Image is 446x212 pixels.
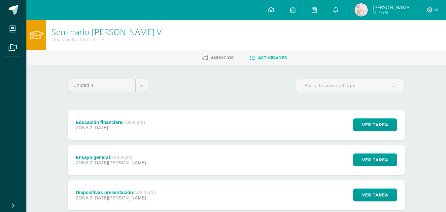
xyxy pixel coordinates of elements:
span: ZONA 2 [76,195,92,200]
h1: Seminario Bach V [51,27,162,36]
span: [DATE][PERSON_NAME] [93,195,146,200]
span: Unidad 4 [73,79,130,92]
a: Actividades [250,53,287,63]
span: ZONA 2 [76,125,92,130]
a: Unidad 4 [68,79,148,92]
span: Anuncios [211,55,234,60]
button: Ver tarea [353,118,397,131]
button: Ver tarea [353,189,397,201]
strong: (100.0 pts) [110,155,133,160]
strong: (100.0 pts) [133,190,156,195]
div: Onceavo Bachillerato 'A' [51,36,162,43]
input: Busca la actividad aquí... [296,79,404,92]
span: Ver tarea [362,119,388,131]
span: [DATE] [93,125,108,130]
span: [PERSON_NAME] [373,4,411,11]
span: Ver tarea [362,154,388,166]
a: Anuncios [202,53,234,63]
div: Diapositivas presentación [76,190,156,195]
strong: (100.0 pts) [122,120,145,125]
div: Educación financiera [76,120,145,125]
span: [DATE][PERSON_NAME] [93,160,146,165]
span: ZONA 2 [76,160,92,165]
div: Ensayo general [76,155,146,160]
button: Ver tarea [353,153,397,166]
span: Mi Perfil [373,10,411,16]
img: b503dfbe7b5392f0fb8a655e01e0675b.png [355,3,368,17]
a: Seminario [PERSON_NAME] V [51,26,162,37]
span: Actividades [258,55,287,60]
span: Ver tarea [362,189,388,201]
